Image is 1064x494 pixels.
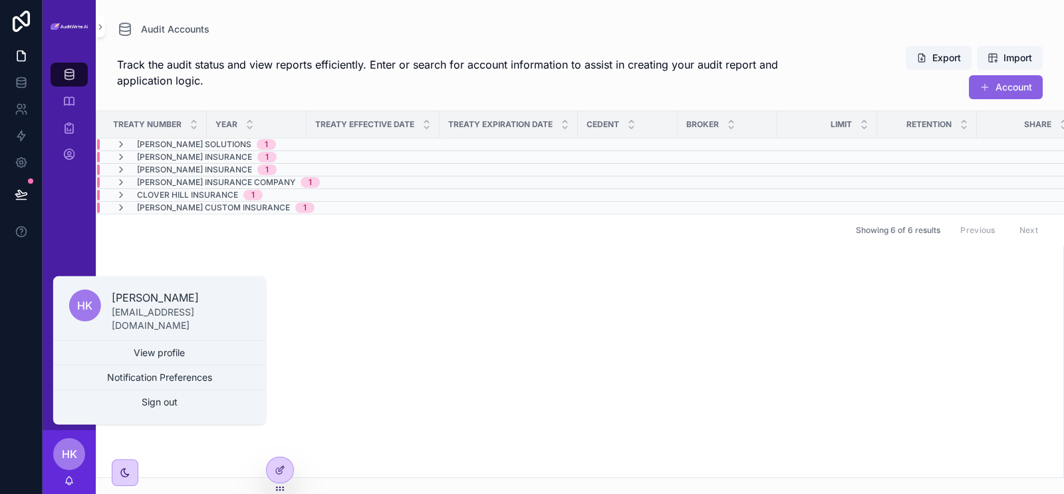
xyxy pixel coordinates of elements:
button: Import [977,46,1043,70]
span: [PERSON_NAME] Insurance [137,164,252,175]
span: Cedent [587,119,619,130]
button: Notification Preferences [53,366,266,389]
button: Account [969,75,1043,99]
span: Limit [831,119,852,130]
button: Export [906,46,972,70]
span: Treaty Effective Date [315,119,414,130]
span: Year [215,119,237,130]
span: Retention [906,119,952,130]
span: Showing 6 of 6 results [856,225,940,236]
span: Import [1003,51,1032,65]
span: HK [77,298,92,314]
span: [PERSON_NAME] Insurance [137,152,252,162]
span: [PERSON_NAME] Insurance Company [137,177,295,188]
span: Track the audit status and view reports efficiently. Enter or search for account information to a... [117,57,827,89]
button: Sign out [53,390,266,414]
span: Share [1024,119,1051,130]
span: HK [62,446,77,462]
div: 1 [309,177,312,188]
a: Audit Accounts [117,21,209,37]
div: 1 [303,202,307,213]
div: 1 [265,152,269,162]
img: App logo [51,23,88,31]
span: Clover Hill Insurance [137,190,238,200]
div: 1 [251,190,255,200]
p: [PERSON_NAME] [112,290,250,306]
p: [EMAIL_ADDRESS][DOMAIN_NAME] [112,306,250,332]
span: Broker [686,119,719,130]
span: Treaty Number [113,119,182,130]
span: Treaty Expiration Date [448,119,553,130]
span: [PERSON_NAME] Solutions [137,139,251,150]
span: [PERSON_NAME] Custom Insurance [137,202,290,213]
div: 1 [265,139,268,150]
div: 1 [265,164,269,175]
a: View profile [53,341,266,365]
div: scrollable content [43,53,96,184]
span: Audit Accounts [141,23,209,36]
